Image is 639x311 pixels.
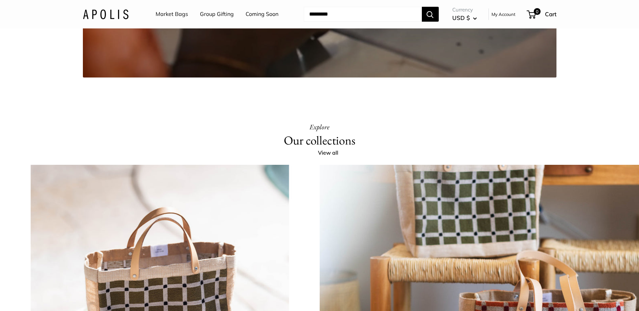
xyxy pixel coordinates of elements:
[422,7,439,22] button: Search
[284,133,356,148] h2: Our collections
[200,9,234,19] a: Group Gifting
[452,13,477,23] button: USD $
[156,9,188,19] a: Market Bags
[533,8,540,15] span: 0
[452,5,477,15] span: Currency
[246,9,278,19] a: Coming Soon
[318,148,346,158] a: View all
[83,9,129,19] img: Apolis
[310,121,329,133] h3: Explore
[527,9,556,20] a: 0 Cart
[545,10,556,18] span: Cart
[304,7,422,22] input: Search...
[492,10,516,18] a: My Account
[452,14,470,21] span: USD $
